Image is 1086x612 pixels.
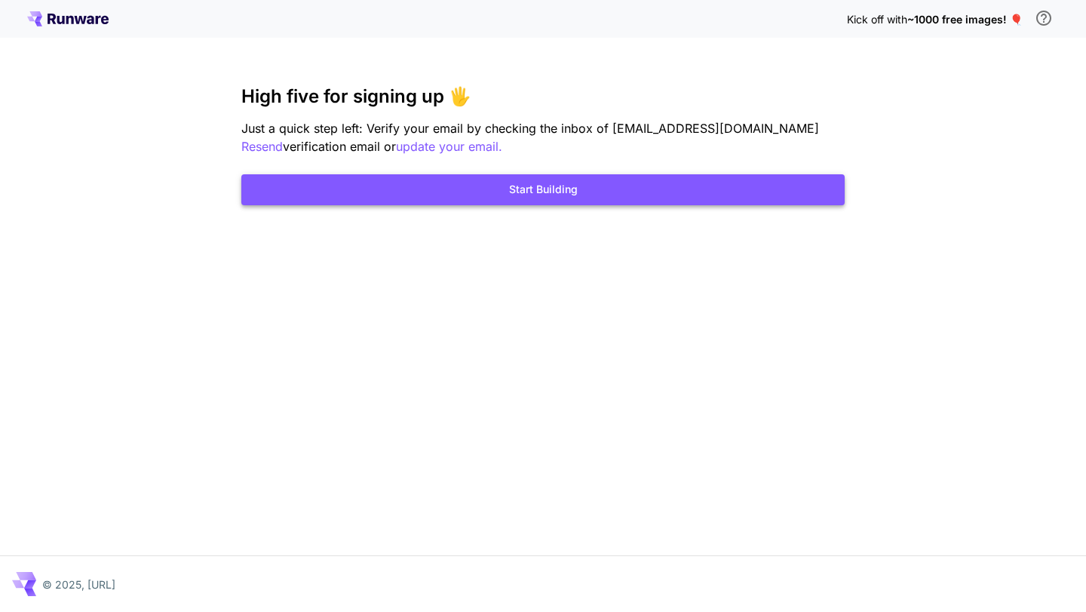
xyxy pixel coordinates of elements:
button: update your email. [396,137,502,156]
button: Resend [241,137,283,156]
button: In order to qualify for free credit, you need to sign up with a business email address and click ... [1029,3,1059,33]
span: verification email or [283,139,396,154]
p: © 2025, [URL] [42,577,115,592]
span: Just a quick step left: Verify your email by checking the inbox of [EMAIL_ADDRESS][DOMAIN_NAME] [241,121,819,136]
span: Kick off with [847,13,907,26]
span: ~1000 free images! 🎈 [907,13,1023,26]
h3: High five for signing up 🖐️ [241,86,845,107]
button: Start Building [241,174,845,205]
